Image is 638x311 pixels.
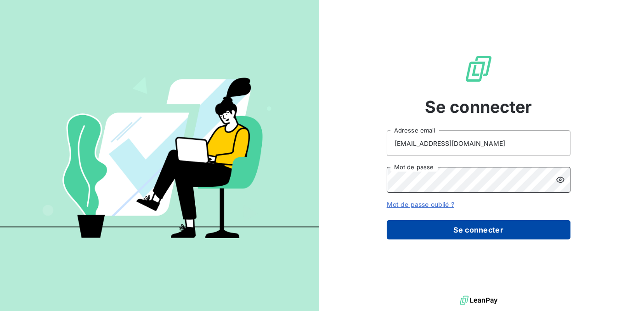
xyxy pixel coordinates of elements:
[387,200,454,208] a: Mot de passe oublié ?
[425,94,532,119] span: Se connecter
[387,220,570,239] button: Se connecter
[387,130,570,156] input: placeholder
[464,54,493,83] img: Logo LeanPay
[460,294,497,307] img: logo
